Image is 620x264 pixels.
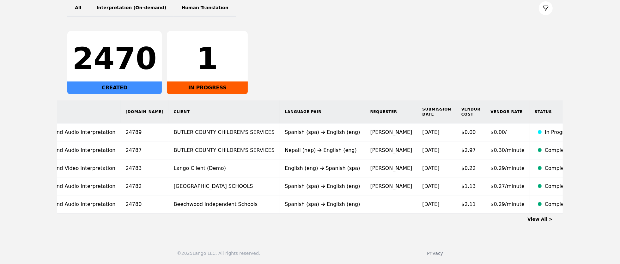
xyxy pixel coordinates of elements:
div: 2470 [72,44,157,74]
td: [PERSON_NAME] [365,177,417,195]
td: BUTLER COUNTY CHILDREN'S SERVICES [169,123,280,141]
div: 1 [172,44,243,74]
time: [DATE] [422,147,439,153]
td: [PERSON_NAME] [365,123,417,141]
div: IN PROGRESS [167,81,248,94]
th: Vendor Rate [485,100,530,123]
time: [DATE] [422,129,439,135]
td: On-Demand Audio Interpretation [27,195,121,213]
time: [DATE] [422,201,439,207]
td: $2.11 [456,195,486,213]
th: Submission Date [417,100,456,123]
span: $0.29/minute [490,201,525,207]
td: 24789 [121,123,169,141]
span: $0.27/minute [490,183,525,189]
td: $2.97 [456,141,486,159]
div: Spanish (spa) English (eng) [285,201,360,208]
span: $0.30/minute [490,147,525,153]
th: Language Pair [280,100,365,123]
div: English (eng) Spanish (spa) [285,165,360,172]
td: $0.00 [456,123,486,141]
th: [DOMAIN_NAME] [121,100,169,123]
div: Completed [545,147,573,154]
td: On-Demand Video Interpretation [27,159,121,177]
div: In Progress [545,129,573,136]
div: CREATED [67,81,162,94]
span: $0.00/ [490,129,507,135]
div: Completed [545,183,573,190]
td: Lango Client (Demo) [169,159,280,177]
th: Client [169,100,280,123]
td: 24780 [121,195,169,213]
td: On-Demand Audio Interpretation [27,123,121,141]
time: [DATE] [422,183,439,189]
div: Completed [545,201,573,208]
td: BUTLER COUNTY CHILDREN'S SERVICES [169,141,280,159]
a: View All > [527,217,553,222]
th: Requester [365,100,417,123]
a: Privacy [427,251,443,256]
div: Completed [545,165,573,172]
td: 24787 [121,141,169,159]
td: [PERSON_NAME] [365,159,417,177]
th: Status [530,100,578,123]
time: [DATE] [422,165,439,171]
td: On-Demand Audio Interpretation [27,177,121,195]
th: Type [27,100,121,123]
td: 24782 [121,177,169,195]
td: 24783 [121,159,169,177]
td: [GEOGRAPHIC_DATA] SCHOOLS [169,177,280,195]
div: Nepali (nep) English (eng) [285,147,360,154]
div: Spanish (spa) English (eng) [285,129,360,136]
div: © 2025 Lango LLC. All rights reserved. [177,250,260,256]
td: On-Demand Audio Interpretation [27,141,121,159]
td: $1.13 [456,177,486,195]
div: Spanish (spa) English (eng) [285,183,360,190]
td: [PERSON_NAME] [365,141,417,159]
button: Filter [539,1,553,15]
th: Vendor Cost [456,100,486,123]
td: Beechwood Independent Schools [169,195,280,213]
td: $0.22 [456,159,486,177]
span: $0.29/minute [490,165,525,171]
